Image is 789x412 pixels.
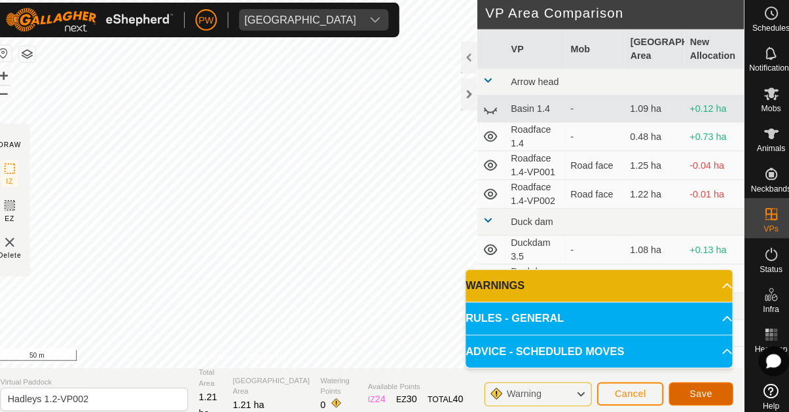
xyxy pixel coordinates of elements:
[6,47,22,63] button: Reset Map
[10,370,194,381] span: Virtual Paddock
[620,233,678,261] td: 1.08 ha
[663,376,726,399] button: Save
[484,8,737,24] h2: VP Area Comparison
[744,26,781,34] span: Schedules
[754,105,773,112] span: Mobs
[428,386,462,400] div: TOTAL
[567,129,615,143] div: -
[504,150,562,179] td: Roadface 1.4-VP001
[465,306,561,322] span: RULES - GENERAL
[756,222,770,230] span: VPs
[593,376,658,399] button: Cancel
[742,65,784,73] span: Notifications
[204,16,219,29] span: PW
[204,385,222,411] span: 1.21 ha
[747,340,779,348] span: Heatmap
[6,86,22,101] button: –
[620,179,678,207] td: 1.22 ha
[678,122,737,150] td: +0.73 ha
[504,233,562,261] td: Duckdam 3.5
[363,12,390,33] div: dropdown trigger
[620,96,678,122] td: 1.09 ha
[562,31,620,70] th: Mob
[567,158,615,171] div: Road face
[452,387,463,398] span: 40
[678,261,737,289] td: +0.39 ha
[238,393,268,403] span: 1.21 ha
[743,183,782,191] span: Neckbands
[678,179,737,207] td: -0.01 ha
[504,96,562,122] td: Basin 1.4
[251,345,289,357] a: Contact Us
[749,144,777,152] span: Animals
[407,387,418,398] span: 30
[620,261,678,289] td: 0.82 ha
[620,150,678,179] td: 1.25 ha
[504,179,562,207] td: Roadface 1.4-VP002
[678,150,737,179] td: -0.04 ha
[509,77,556,88] span: Arrow head
[755,301,771,309] span: Infra
[249,17,358,27] div: [GEOGRAPHIC_DATA]
[29,48,45,63] button: Map Layers
[238,369,313,390] span: [GEOGRAPHIC_DATA] Area
[737,372,789,409] a: Help
[204,361,227,383] span: Total Area
[16,10,179,34] img: Gallagher Logo
[369,375,462,386] span: Available Points
[755,396,771,403] span: Help
[465,338,619,354] span: ADVICE - SCHEDULED MOVES
[509,214,550,224] span: Duck dam
[465,274,523,290] span: WARNINGS
[567,102,615,116] div: -
[620,122,678,150] td: 0.48 ha
[610,382,641,392] span: Cancel
[465,298,725,330] p-accordion-header: RULES - GENERAL
[323,369,359,390] span: Watering Points
[397,386,417,400] div: EZ
[505,382,539,392] span: Warning
[567,186,615,199] div: Road face
[12,232,28,247] img: VP
[678,31,737,70] th: New Allocation
[620,31,678,70] th: [GEOGRAPHIC_DATA] Area
[678,96,737,122] td: +0.12 ha
[504,122,562,150] td: Roadface 1.4
[323,393,328,403] span: 0
[369,386,386,400] div: IZ
[465,330,725,362] p-accordion-header: ADVICE - SCHEDULED MOVES
[9,247,31,257] span: Delete
[504,31,562,70] th: VP
[465,266,725,298] p-accordion-header: WARNINGS
[752,262,774,269] span: Status
[15,211,25,221] span: EZ
[504,261,562,289] td: Duckdam 3.6
[9,139,31,149] div: DRAW
[684,382,706,392] span: Save
[678,233,737,261] td: +0.13 ha
[567,240,615,254] div: -
[376,387,387,398] span: 24
[244,12,363,33] span: Kawhia Farm
[16,175,24,185] span: IZ
[6,69,22,84] button: +
[187,345,236,357] a: Privacy Policy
